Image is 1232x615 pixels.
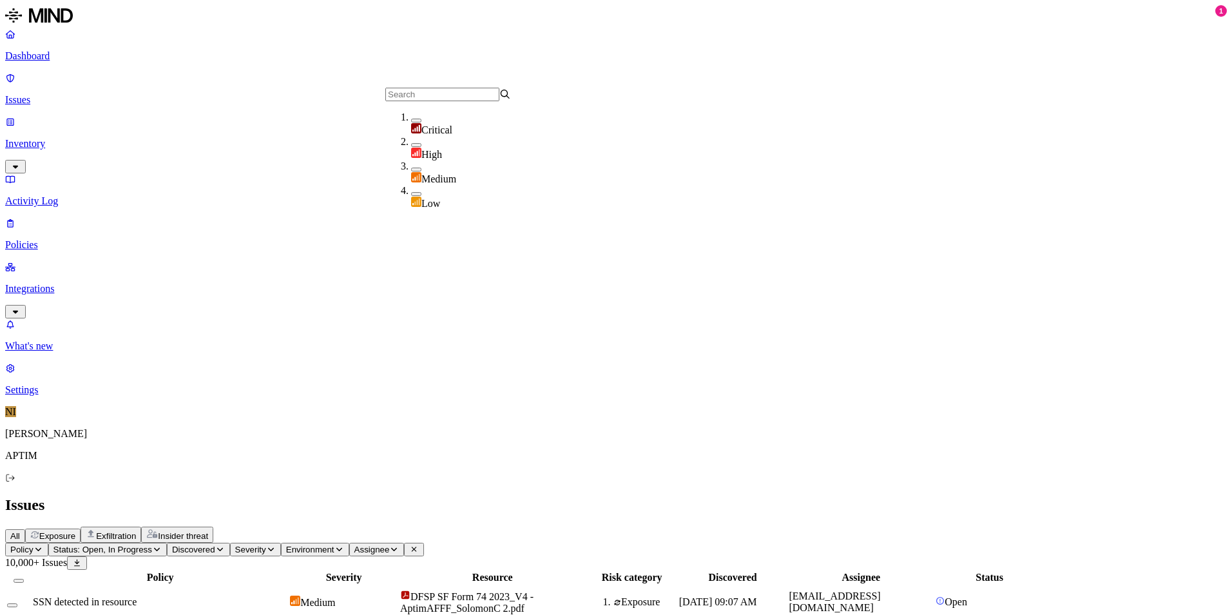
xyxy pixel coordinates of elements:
p: Settings [5,384,1227,396]
span: Insider threat [158,531,208,541]
div: Exposure [613,596,677,608]
img: adobe-pdf.svg [400,590,410,600]
span: Medium [300,597,335,608]
span: Exposure [39,531,75,541]
button: Select all [14,579,24,583]
img: MIND [5,5,73,26]
img: status-open.svg [936,596,945,605]
span: Low [421,198,440,209]
span: Environment [286,545,334,554]
span: Severity [235,545,266,554]
div: Policy [33,572,287,583]
div: Discovered [679,572,787,583]
span: Exfiltration [96,531,136,541]
span: DFSP SF Form 74 2023_V4 -AptimAFFF_SolomonC 2.pdf [400,591,534,614]
a: Dashboard [5,28,1227,62]
div: 1 [1215,5,1227,17]
a: Activity Log [5,173,1227,207]
span: Status: Open, In Progress [53,545,152,554]
span: Assignee [354,545,390,554]
img: severity-low.svg [411,197,421,207]
div: Status [936,572,1043,583]
p: APTIM [5,450,1227,462]
a: Settings [5,362,1227,396]
span: High [421,149,442,160]
p: What's new [5,340,1227,352]
button: Select row [7,603,17,607]
span: Critical [421,124,452,135]
div: Resource [400,572,585,583]
p: Integrations [5,283,1227,295]
p: Inventory [5,138,1227,150]
span: Policy [10,545,34,554]
img: severity-high.svg [411,148,421,158]
span: All [10,531,20,541]
p: Dashboard [5,50,1227,62]
h2: Issues [5,496,1227,514]
span: Discovered [172,545,215,554]
a: Inventory [5,116,1227,171]
span: NI [5,406,16,417]
span: Medium [421,173,456,184]
div: Assignee [789,572,933,583]
p: Issues [5,94,1227,106]
img: severity-medium.svg [411,172,421,182]
a: What's new [5,318,1227,352]
a: Issues [5,72,1227,106]
input: Search [385,88,499,101]
p: Policies [5,239,1227,251]
a: Integrations [5,261,1227,317]
div: Severity [290,572,398,583]
img: severity-medium.svg [290,596,300,606]
span: Open [945,596,967,607]
img: severity-critical.svg [411,123,421,133]
p: Activity Log [5,195,1227,207]
a: Policies [5,217,1227,251]
span: 10,000+ Issues [5,557,67,568]
span: [DATE] 09:07 AM [679,596,757,607]
span: [EMAIL_ADDRESS][DOMAIN_NAME] [789,591,880,613]
a: MIND [5,5,1227,28]
span: SSN detected in resource [33,596,137,607]
div: Risk category [588,572,677,583]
